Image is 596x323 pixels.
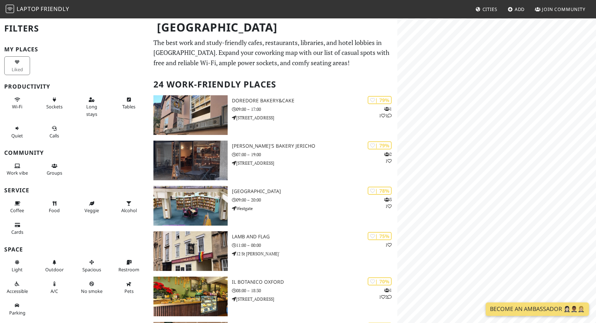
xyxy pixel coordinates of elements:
a: Join Community [532,3,588,16]
button: Veggie [79,198,105,216]
p: 08:00 – 18:30 [232,287,397,294]
button: Parking [4,300,30,318]
span: Join Community [542,6,585,12]
a: Cities [473,3,500,16]
div: | 78% [368,187,392,195]
button: Work vibe [4,160,30,179]
p: 1 1 2 [379,287,392,300]
p: 09:00 – 17:00 [232,106,397,113]
h3: Il Botanico Oxford [232,279,397,285]
span: Cities [483,6,497,12]
button: Long stays [79,94,105,120]
a: Add [505,3,528,16]
span: Credit cards [11,229,23,235]
p: The best work and study-friendly cafes, restaurants, libraries, and hotel lobbies in [GEOGRAPHIC_... [153,38,393,68]
span: Work-friendly tables [122,103,135,110]
span: People working [7,170,28,176]
img: DoreDore Bakery&Cake [153,95,228,135]
span: Smoke free [81,288,103,294]
button: A/C [41,278,67,297]
button: Quiet [4,123,30,141]
p: [STREET_ADDRESS] [232,160,397,166]
div: | 79% [368,96,392,104]
span: Accessible [7,288,28,294]
h3: Productivity [4,83,145,90]
span: Air conditioned [51,288,58,294]
button: Light [4,256,30,275]
a: Oxfordshire County Library | 78% 31 [GEOGRAPHIC_DATA] 09:00 – 20:00 Westgate [149,186,398,226]
span: Video/audio calls [49,132,59,139]
a: LaptopFriendly LaptopFriendly [6,3,69,16]
h3: Lamb and Flag [232,234,397,240]
button: No smoke [79,278,105,297]
a: Lamb and Flag | 75% 1 Lamb and Flag 11:00 – 00:00 12 St [PERSON_NAME]' [149,231,398,271]
a: DoreDore Bakery&Cake | 79% 111 DoreDore Bakery&Cake 09:00 – 17:00 [STREET_ADDRESS] [149,95,398,135]
img: GAIL's Bakery Jericho [153,141,228,180]
img: Il Botanico Oxford [153,277,228,316]
h2: Filters [4,18,145,39]
a: Il Botanico Oxford | 70% 112 Il Botanico Oxford 08:00 – 18:30 [STREET_ADDRESS] [149,277,398,316]
button: Tables [116,94,142,113]
button: Spacious [79,256,105,275]
span: Long stays [86,103,97,117]
div: | 75% [368,232,392,240]
p: 09:00 – 20:00 [232,197,397,203]
button: Calls [41,123,67,141]
p: 12 St [PERSON_NAME]' [232,250,397,257]
p: [STREET_ADDRESS] [232,296,397,302]
span: Alcohol [121,207,137,214]
span: Quiet [11,132,23,139]
p: 3 1 [384,196,392,210]
span: Parking [9,310,25,316]
p: 11:00 – 00:00 [232,242,397,249]
button: Wi-Fi [4,94,30,113]
img: Oxfordshire County Library [153,186,228,226]
h1: [GEOGRAPHIC_DATA] [151,18,396,37]
button: Coffee [4,198,30,216]
p: 07:00 – 19:00 [232,151,397,158]
span: Add [515,6,525,12]
button: Outdoor [41,256,67,275]
span: Food [49,207,60,214]
button: Restroom [116,256,142,275]
h3: Service [4,187,145,194]
img: LaptopFriendly [6,5,14,13]
button: Cards [4,219,30,238]
span: Stable Wi-Fi [12,103,22,110]
p: 2 1 [384,151,392,164]
h3: Community [4,149,145,156]
h3: DoreDore Bakery&Cake [232,98,397,104]
span: Power sockets [46,103,63,110]
h2: 24 Work-Friendly Places [153,74,393,95]
p: Westgate [232,205,397,212]
img: Lamb and Flag [153,231,228,271]
span: Spacious [82,266,101,273]
span: Restroom [118,266,139,273]
button: Groups [41,160,67,179]
div: | 70% [368,277,392,285]
h3: Space [4,246,145,253]
button: Sockets [41,94,67,113]
span: Coffee [10,207,24,214]
div: | 79% [368,141,392,149]
p: 1 [385,242,392,248]
h3: [GEOGRAPHIC_DATA] [232,188,397,194]
a: GAIL's Bakery Jericho | 79% 21 [PERSON_NAME]'s Bakery Jericho 07:00 – 19:00 [STREET_ADDRESS] [149,141,398,180]
button: Pets [116,278,142,297]
p: [STREET_ADDRESS] [232,114,397,121]
span: Natural light [12,266,23,273]
button: Food [41,198,67,216]
span: Group tables [47,170,62,176]
h3: My Places [4,46,145,53]
span: Veggie [84,207,99,214]
span: Outdoor area [45,266,64,273]
button: Accessible [4,278,30,297]
button: Alcohol [116,198,142,216]
h3: [PERSON_NAME]'s Bakery Jericho [232,143,397,149]
span: Laptop [17,5,40,13]
span: Pet friendly [124,288,134,294]
p: 1 1 1 [379,106,392,119]
span: Friendly [41,5,69,13]
a: Become an Ambassador 🤵🏻‍♀️🤵🏾‍♂️🤵🏼‍♀️ [486,302,589,316]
